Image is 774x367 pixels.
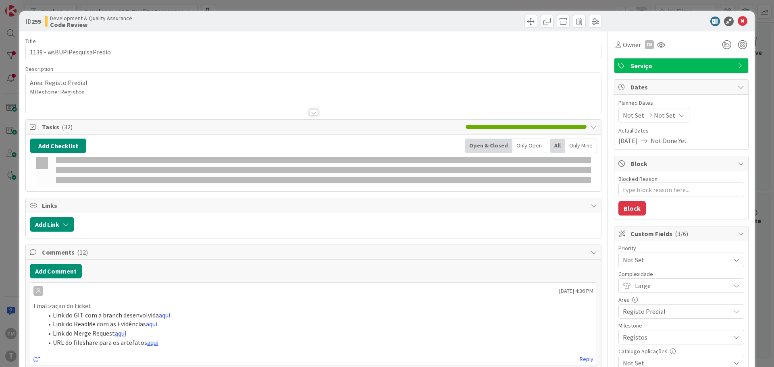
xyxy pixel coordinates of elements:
[512,139,546,153] div: Only Open
[77,248,88,256] span: ( 12 )
[146,320,157,328] a: aqui
[43,319,593,329] li: Link do ReadMe com as Evidências
[30,78,597,87] p: Area: Registo Predial
[559,287,593,295] span: [DATE] 4:36 PM
[30,139,86,153] button: Add Checklist
[43,338,593,347] li: URL do fileshare para os artefatos
[675,230,688,238] span: ( 3/6 )
[43,329,593,338] li: Link do Merge Request
[630,82,734,92] span: Dates
[580,354,593,364] a: Reply
[654,110,675,120] span: Not Set
[33,301,593,311] p: Finalização do ticket
[42,122,462,132] span: Tasks
[30,217,74,232] button: Add Link
[623,254,726,265] span: Not Set
[630,61,734,70] span: Serviço
[31,17,41,25] b: 255
[147,338,158,346] a: aqui
[62,123,73,131] span: ( 32 )
[42,201,587,210] span: Links
[618,271,744,277] div: Complexidade
[618,297,744,303] div: Area
[115,329,126,337] a: aqui
[25,17,41,26] span: ID
[25,45,601,59] input: type card name here...
[623,332,726,343] span: Registos
[651,136,687,145] span: Not Done Yet
[630,159,734,168] span: Block
[618,99,744,107] span: Planned Dates
[42,247,587,257] span: Comments
[50,15,132,21] span: Development & Quality Assurance
[618,201,646,216] button: Block
[623,306,726,317] span: Registo Predial
[635,280,726,291] span: Large
[25,65,53,73] span: Description
[618,136,638,145] span: [DATE]
[618,175,657,182] label: Blocked Reason
[623,40,641,50] span: Owner
[565,139,597,153] div: Only Mine
[159,311,170,319] a: aqui
[630,229,734,238] span: Custom Fields
[25,37,36,45] label: Title
[618,348,744,354] div: Catalogo Aplicações
[30,87,597,97] p: Milestone: Registos
[623,110,644,120] span: Not Set
[550,139,565,153] div: All
[50,21,132,28] b: Code Review
[618,126,744,135] span: Actual Dates
[30,264,82,278] button: Add Comment
[465,139,512,153] div: Open & Closed
[645,40,654,49] div: FM
[618,323,744,328] div: Milestone
[43,311,593,320] li: Link do GIT com a branch desenvolvida
[618,245,744,251] div: Priority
